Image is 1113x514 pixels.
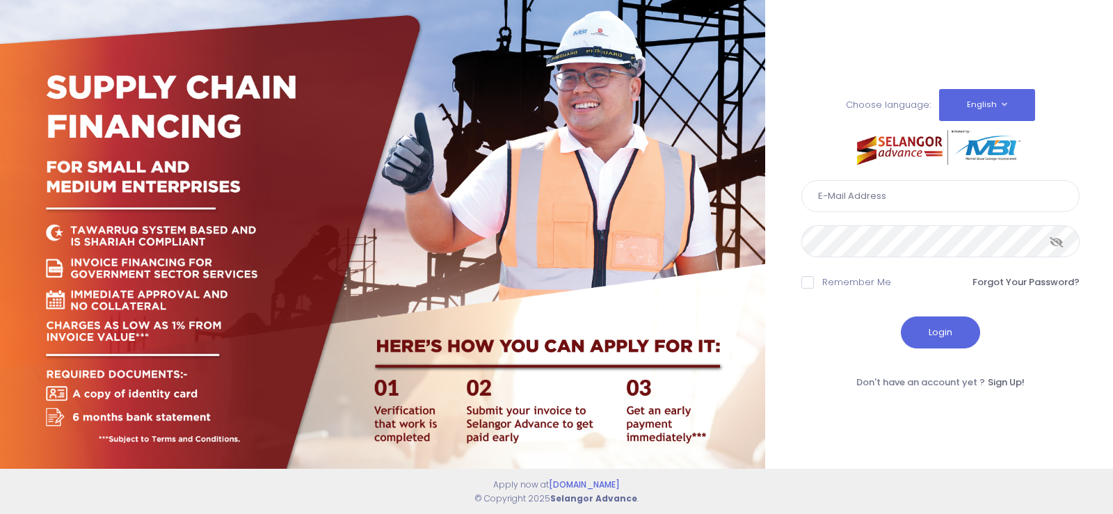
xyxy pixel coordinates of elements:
button: Login [901,316,980,348]
span: Apply now at © Copyright 2025 . [474,479,639,504]
a: Forgot Your Password? [972,275,1080,289]
strong: Selangor Advance [550,492,637,504]
a: [DOMAIN_NAME] [549,479,620,490]
label: Remember Me [822,275,891,289]
a: Sign Up! [988,376,1025,389]
span: Choose language: [846,98,931,111]
img: selangor-advance.png [857,130,1024,165]
button: English [939,89,1035,121]
span: Don't have an account yet ? [856,376,985,389]
input: E-Mail Address [801,180,1080,212]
